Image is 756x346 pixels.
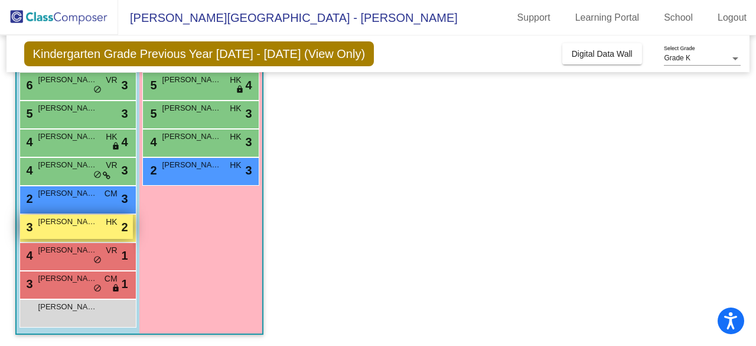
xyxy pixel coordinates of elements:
span: 3 [121,76,128,94]
span: [PERSON_NAME] [38,187,97,199]
span: VR [106,74,117,86]
span: HK [106,131,117,143]
span: 3 [121,161,128,179]
span: 3 [245,105,252,122]
span: HK [230,159,241,172]
span: [PERSON_NAME] [162,131,221,143]
span: 4 [24,249,33,262]
a: Learning Portal [566,8,649,27]
span: 5 [148,79,157,92]
span: 4 [121,133,128,151]
span: 1 [121,247,128,264]
span: Digital Data Wall [572,49,633,59]
span: HK [230,131,241,143]
span: 2 [24,192,33,205]
span: [PERSON_NAME] [38,102,97,114]
span: 3 [121,105,128,122]
span: 5 [148,107,157,120]
a: Logout [708,8,756,27]
a: School [654,8,702,27]
span: Kindergarten Grade Previous Year [DATE] - [DATE] (View Only) [24,41,374,66]
span: do_not_disturb_alt [93,256,102,265]
span: [PERSON_NAME] [162,74,221,86]
span: [PERSON_NAME] [38,131,97,143]
span: [PERSON_NAME][GEOGRAPHIC_DATA] - [PERSON_NAME] [118,8,458,27]
span: lock [112,284,120,293]
span: 3 [245,133,252,151]
span: HK [230,102,241,115]
span: HK [230,74,241,86]
span: 1 [121,275,128,293]
span: CM [105,273,118,285]
span: 3 [24,221,33,234]
span: do_not_disturb_alt [93,85,102,95]
span: 4 [24,164,33,177]
span: 4 [24,135,33,148]
span: [PERSON_NAME] [38,216,97,228]
span: 4 [148,135,157,148]
span: [PERSON_NAME] [162,159,221,171]
span: CM [105,187,118,200]
span: 2 [121,218,128,236]
span: do_not_disturb_alt [93,284,102,293]
span: [PERSON_NAME] [162,102,221,114]
span: do_not_disturb_alt [93,170,102,180]
span: lock [112,142,120,151]
span: VR [106,159,117,172]
span: 2 [148,164,157,177]
span: 4 [245,76,252,94]
span: [PERSON_NAME] [38,273,97,284]
span: [PERSON_NAME] [38,74,97,86]
span: [PERSON_NAME] [38,244,97,256]
span: VR [106,244,117,257]
span: 3 [24,277,33,290]
span: lock [236,85,244,95]
span: [PERSON_NAME] [38,301,97,313]
span: Grade K [664,54,690,62]
span: 3 [121,190,128,208]
span: 6 [24,79,33,92]
span: 3 [245,161,252,179]
a: Support [508,8,560,27]
span: HK [106,216,117,228]
span: 5 [24,107,33,120]
span: [PERSON_NAME] [38,159,97,171]
button: Digital Data Wall [562,43,642,64]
